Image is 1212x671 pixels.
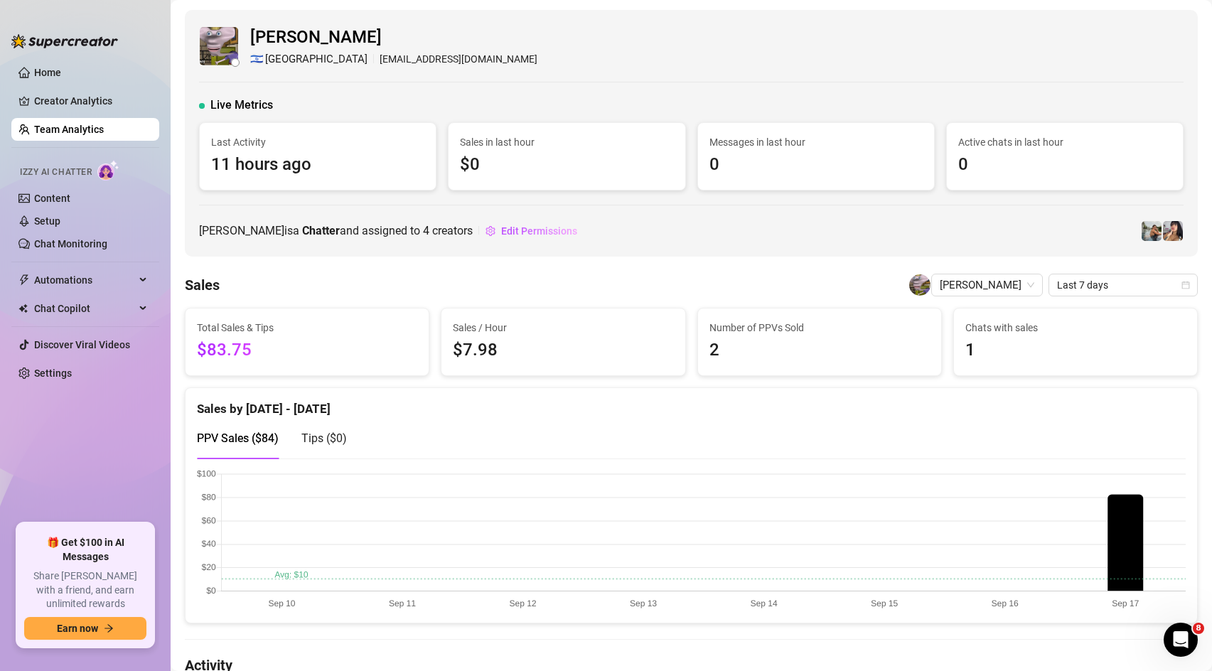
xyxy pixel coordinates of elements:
span: Number of PPVs Sold [709,320,930,335]
span: 8 [1193,623,1204,634]
a: Creator Analytics [34,90,148,112]
span: Share [PERSON_NAME] with a friend, and earn unlimited rewards [24,569,146,611]
a: Home [34,67,61,78]
div: [EMAIL_ADDRESS][DOMAIN_NAME] [250,51,537,68]
span: Live Metrics [210,97,273,114]
span: Sales / Hour [453,320,673,335]
h4: Sales [185,275,220,295]
span: Sergey Shoustin [940,274,1034,296]
div: Sales by [DATE] - [DATE] [197,388,1186,419]
span: thunderbolt [18,274,30,286]
img: logo-BBDzfeDw.svg [11,34,118,48]
span: 0 [709,151,923,178]
b: Chatter [302,224,340,237]
a: Chat Monitoring [34,238,107,249]
iframe: Intercom live chat [1164,623,1198,657]
img: SivanSecret [1142,221,1162,241]
img: Sergey Shoustin [909,274,931,296]
span: 🎁 Get $100 in AI Messages [24,536,146,564]
span: [GEOGRAPHIC_DATA] [265,51,368,68]
button: Edit Permissions [485,220,578,242]
span: Automations [34,269,135,291]
img: Babydanix [1163,221,1183,241]
span: Sales in last hour [460,134,673,150]
span: $83.75 [197,337,417,364]
span: $7.98 [453,337,673,364]
img: Chat Copilot [18,304,28,313]
span: Messages in last hour [709,134,923,150]
span: Chat Copilot [34,297,135,320]
span: Last Activity [211,134,424,150]
span: arrow-right [104,623,114,633]
img: AI Chatter [97,160,119,181]
a: Setup [34,215,60,227]
span: Tips ( $0 ) [301,431,347,445]
span: Edit Permissions [501,225,577,237]
span: calendar [1181,281,1190,289]
a: Discover Viral Videos [34,339,130,350]
span: Chats with sales [965,320,1186,335]
span: 11 hours ago [211,151,424,178]
span: setting [486,226,495,236]
a: Team Analytics [34,124,104,135]
span: [PERSON_NAME] [250,24,537,51]
span: Total Sales & Tips [197,320,417,335]
span: Earn now [57,623,98,634]
span: 1 [965,337,1186,364]
span: Izzy AI Chatter [20,166,92,179]
span: $0 [460,151,673,178]
span: [PERSON_NAME] is a and assigned to creators [199,222,473,240]
img: Sergey Shoustin [200,27,238,65]
span: 4 [423,224,429,237]
span: PPV Sales ( $84 ) [197,431,279,445]
span: Active chats in last hour [958,134,1171,150]
button: Earn nowarrow-right [24,617,146,640]
span: Last 7 days [1057,274,1189,296]
span: 0 [958,151,1171,178]
span: 🇮🇱 [250,51,264,68]
a: Settings [34,367,72,379]
span: 2 [709,337,930,364]
a: Content [34,193,70,204]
